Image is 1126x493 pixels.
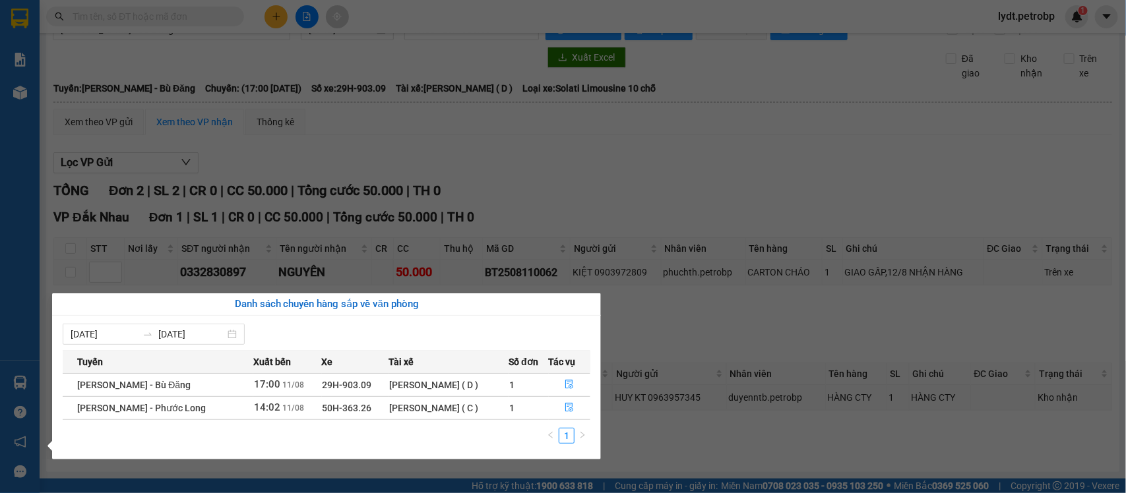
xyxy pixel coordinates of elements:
span: 1 [509,380,515,390]
span: Tài xế [389,355,414,369]
button: file-done [549,397,590,419]
span: 17:00 [254,378,280,390]
span: right [579,431,586,439]
input: Từ ngày [71,327,137,341]
span: Số đơn [509,355,538,369]
span: swap-right [142,329,153,339]
button: file-done [549,374,590,395]
a: 1 [559,428,574,443]
span: Tuyến [77,355,103,369]
div: [PERSON_NAME] ( D ) [390,378,509,392]
span: file-done [565,403,574,413]
span: [PERSON_NAME] - Bù Đăng [77,380,191,390]
li: VP VP Bình Triệu [91,93,175,107]
button: left [543,428,559,444]
div: [PERSON_NAME] ( C ) [390,401,509,415]
input: Đến ngày [158,327,225,341]
span: file-done [565,380,574,390]
li: 1 [559,428,575,444]
span: 14:02 [254,401,280,413]
span: 29H-903.09 [323,380,372,390]
span: Xe [322,355,333,369]
div: Danh sách chuyến hàng sắp về văn phòng [63,297,590,312]
li: VP VP Đắk Nhau [7,93,91,107]
span: Tác vụ [549,355,576,369]
span: to [142,329,153,339]
li: Next Page [575,428,590,444]
span: 11/08 [282,380,304,390]
span: [PERSON_NAME] - Phước Long [77,403,206,413]
span: left [547,431,555,439]
li: Previous Page [543,428,559,444]
button: right [575,428,590,444]
span: Xuất bến [253,355,291,369]
li: [PERSON_NAME][GEOGRAPHIC_DATA] [7,7,191,78]
span: 1 [509,403,515,413]
span: 50H-363.26 [323,403,372,413]
span: 11/08 [282,403,304,413]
